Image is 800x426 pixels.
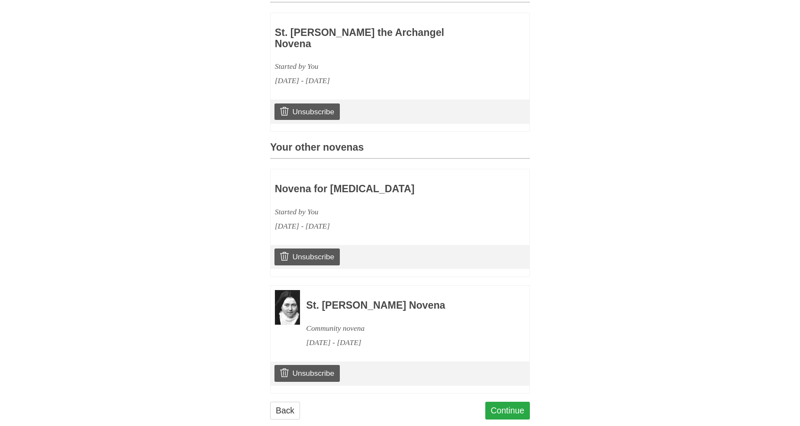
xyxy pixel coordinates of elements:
div: Community novena [306,321,506,336]
div: [DATE] - [DATE] [306,336,506,350]
a: Unsubscribe [274,103,340,120]
div: Started by You [275,205,475,219]
div: [DATE] - [DATE] [275,74,475,88]
h3: St. [PERSON_NAME] Novena [306,300,506,311]
h3: St. [PERSON_NAME] the Archangel Novena [275,27,475,49]
div: Started by You [275,59,475,74]
h3: Novena for [MEDICAL_DATA] [275,184,475,195]
a: Unsubscribe [274,365,340,381]
div: [DATE] - [DATE] [275,219,475,233]
h3: Your other novenas [270,142,530,159]
a: Back [270,402,300,420]
a: Unsubscribe [274,248,340,265]
a: Continue [485,402,530,420]
img: Novena image [275,290,300,325]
